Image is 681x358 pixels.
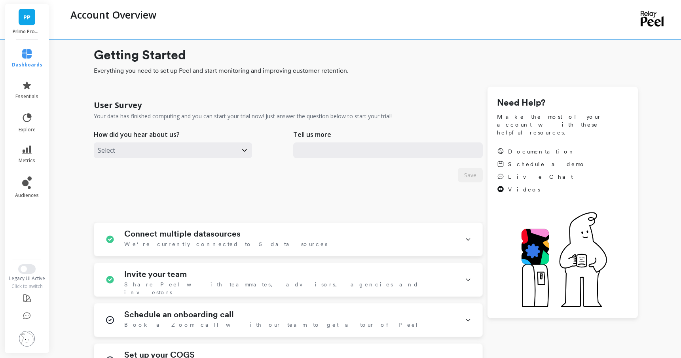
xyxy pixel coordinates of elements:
span: Live Chat [508,173,573,181]
h1: Schedule an onboarding call [124,310,234,319]
div: Click to switch [4,283,50,290]
span: Share Peel with teammates, advisors, agencies and investors [124,280,455,296]
span: dashboards [12,62,42,68]
h1: Invite your team [124,269,187,279]
div: Legacy UI Active [4,275,50,282]
h1: Need Help? [497,96,628,110]
h1: Getting Started [94,45,638,64]
a: Videos [497,186,586,193]
p: Tell us more [293,130,331,139]
button: Switch to New UI [18,264,36,274]
span: audiences [15,192,39,199]
p: Your data has finished computing and you can start your trial now! Just answer the question below... [94,112,392,120]
span: metrics [19,157,35,164]
p: Prime Prometics™ [13,28,42,35]
a: Schedule a demo [497,160,586,168]
span: Make the most of your account with these helpful resources. [497,113,628,136]
span: We're currently connected to 5 data sources [124,240,327,248]
a: Documentation [497,148,586,155]
img: profile picture [19,331,35,347]
span: explore [19,127,36,133]
span: Documentation [508,148,575,155]
span: Book a Zoom call with our team to get a tour of Peel [124,321,419,329]
h1: User Survey [94,100,142,111]
h1: Connect multiple datasources [124,229,241,239]
p: Account Overview [70,8,156,21]
span: PP [23,13,30,22]
p: How did you hear about us? [94,130,180,139]
span: Videos [508,186,540,193]
span: essentials [15,93,38,100]
span: Everything you need to set up Peel and start monitoring and improving customer retention. [94,66,638,76]
span: Schedule a demo [508,160,586,168]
